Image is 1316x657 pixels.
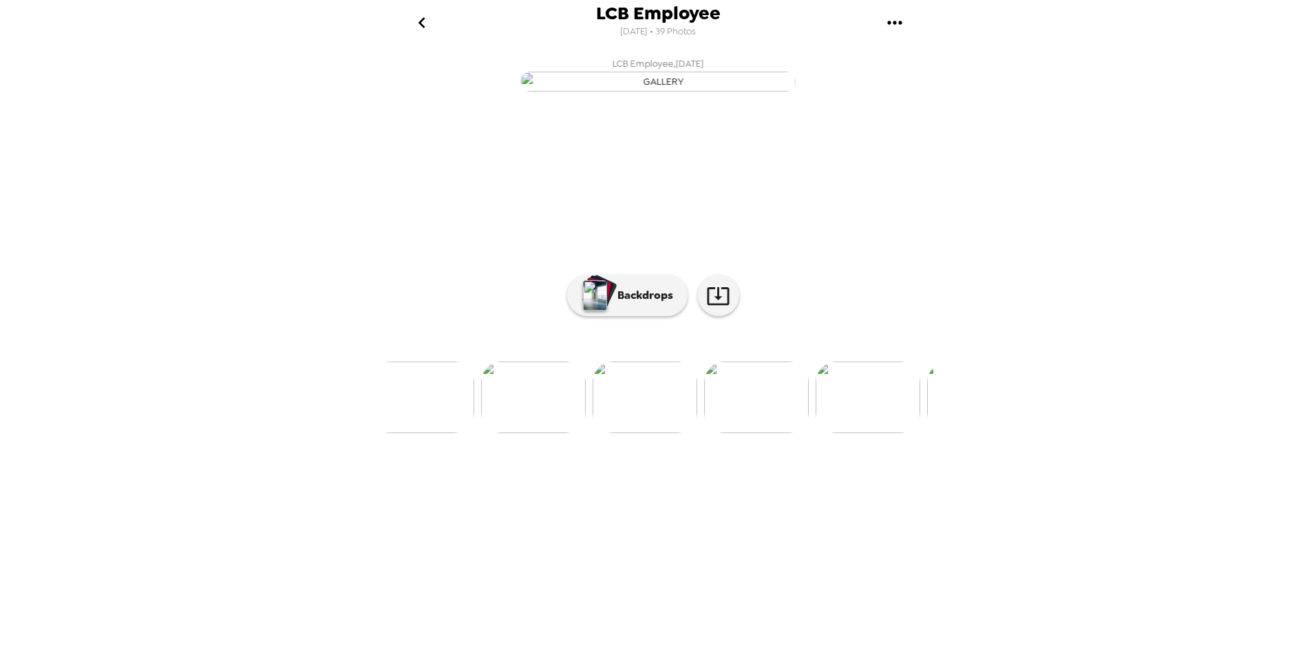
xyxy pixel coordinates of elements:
[704,362,809,433] img: gallery
[383,52,933,96] button: LCB Employee,[DATE]
[816,362,920,433] img: gallery
[596,4,721,23] span: LCB Employee
[520,72,796,92] img: gallery
[567,275,688,316] button: Backdrops
[927,362,1032,433] img: gallery
[611,287,673,304] p: Backdrops
[370,362,474,433] img: gallery
[593,362,697,433] img: gallery
[620,23,696,41] span: [DATE] • 39 Photos
[613,56,704,72] span: LCB Employee , [DATE]
[481,362,586,433] img: gallery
